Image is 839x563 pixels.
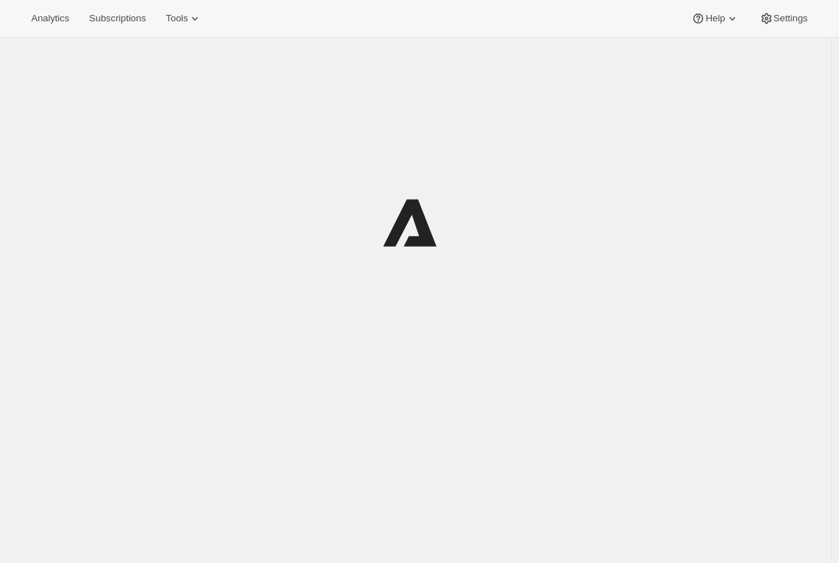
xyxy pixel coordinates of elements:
span: Settings [774,13,808,24]
span: Subscriptions [89,13,146,24]
span: Tools [166,13,188,24]
button: Tools [157,9,210,28]
span: Help [705,13,725,24]
span: Analytics [31,13,69,24]
button: Help [683,9,747,28]
button: Settings [751,9,816,28]
button: Analytics [23,9,78,28]
button: Subscriptions [80,9,154,28]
